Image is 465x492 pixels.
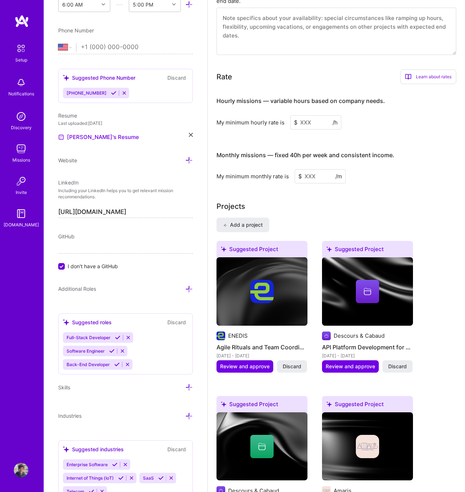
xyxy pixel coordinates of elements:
div: Suggested roles [63,318,112,326]
img: Company logo [356,435,379,458]
i: Accept [158,475,164,481]
button: Add a project [216,218,269,232]
i: Accept [118,475,124,481]
button: Review and approve [322,360,379,373]
i: icon Close [189,133,193,137]
span: /m [335,172,342,180]
div: Suggested Project [216,241,307,260]
img: discovery [14,109,28,124]
input: +1 (000) 000-0000 [81,37,193,58]
span: $ [294,119,298,126]
div: [DATE] - [DATE] [216,352,307,360]
img: cover [322,257,413,326]
input: XXX [295,169,346,183]
i: Reject [125,362,130,367]
i: icon Chevron [102,3,105,6]
div: Setup [15,56,27,64]
i: icon SuggestedTeams [63,75,69,81]
img: bell [14,75,28,90]
span: $ [298,172,302,180]
button: Discard [277,360,307,373]
h4: Hourly missions — variable hours based on company needs. [216,98,385,104]
i: Accept [114,362,120,367]
i: Accept [109,348,115,354]
button: Discard [165,74,188,82]
div: ENEDIS [228,332,248,340]
img: guide book [14,206,28,221]
div: Descours & Cabaud [334,332,385,340]
i: Accept [115,335,120,340]
div: Rate [216,71,232,82]
span: Review and approve [220,363,270,370]
span: Back-End Developer [67,362,110,367]
img: Invite [14,174,28,189]
i: icon Chevron [172,3,176,6]
span: Industries [58,413,82,419]
span: Resume [58,112,77,119]
span: Review and approve [326,363,375,370]
div: Notifications [8,90,34,98]
i: icon SuggestedTeams [326,401,332,407]
span: Software Engineer [67,348,105,354]
i: Accept [112,462,118,467]
span: Additional Roles [58,286,96,292]
div: My minimum hourly rate is [216,119,285,126]
div: Suggested Project [322,241,413,260]
div: Suggested Project [216,396,307,415]
span: I don't have a GitHub [68,262,118,270]
span: /h [333,119,338,126]
img: setup [13,41,29,56]
h4: Monthly missions — fixed 40h per week and consistent income. [216,152,394,159]
div: Discovery [11,124,32,131]
div: 5:00 PM [133,1,153,8]
div: Suggested Project [322,396,413,415]
p: Including your LinkedIn helps you to get relevant mission recommendations. [58,188,193,200]
a: [PERSON_NAME]'s Resume [58,133,139,142]
div: Learn about rates [400,70,456,84]
i: Reject [122,90,127,96]
i: Reject [123,462,128,467]
i: Reject [168,475,174,481]
i: icon BookOpen [405,74,412,80]
div: Missions [12,156,30,164]
div: Suggested Phone Number [63,74,135,82]
div: [DATE] - [DATE] [322,352,413,360]
div: Suggested industries [63,445,124,453]
button: Discard [165,318,188,326]
button: Review and approve [216,360,273,373]
img: teamwork [14,142,28,156]
div: Add projects you've worked on [216,201,245,212]
button: Discard [165,445,188,453]
i: icon SuggestedTeams [63,319,69,325]
i: icon SuggestedTeams [63,446,69,452]
img: Company logo [322,332,331,340]
div: Last uploaded: [DATE] [58,119,193,127]
h4: Agile Rituals and Team Coordination Enhancement [216,342,307,352]
i: icon PlusBlack [223,223,227,227]
span: Add a project [223,221,263,229]
img: Resume [58,134,64,140]
span: Enterprise Software [67,462,108,467]
img: Company logo [250,280,274,303]
div: Invite [16,189,27,196]
i: icon HorizontalInLineDivider [116,1,123,8]
i: icon SuggestedTeams [221,401,226,407]
span: Discard [283,363,301,370]
i: icon SuggestedTeams [221,246,226,252]
div: My minimum monthly rate is [216,172,289,180]
img: cover [216,412,307,481]
i: Accept [111,90,116,96]
img: Company logo [216,332,225,340]
i: icon SuggestedTeams [326,246,332,252]
a: User Avatar [12,463,30,477]
div: 6:00 AM [62,1,83,8]
span: Phone Number [58,27,94,33]
img: logo [15,15,29,28]
div: [DOMAIN_NAME] [4,221,39,229]
img: cover [216,257,307,326]
span: Skills [58,384,70,390]
img: cover [322,412,413,481]
span: SaaS [143,475,154,481]
i: Reject [126,335,131,340]
span: Discard [388,363,407,370]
